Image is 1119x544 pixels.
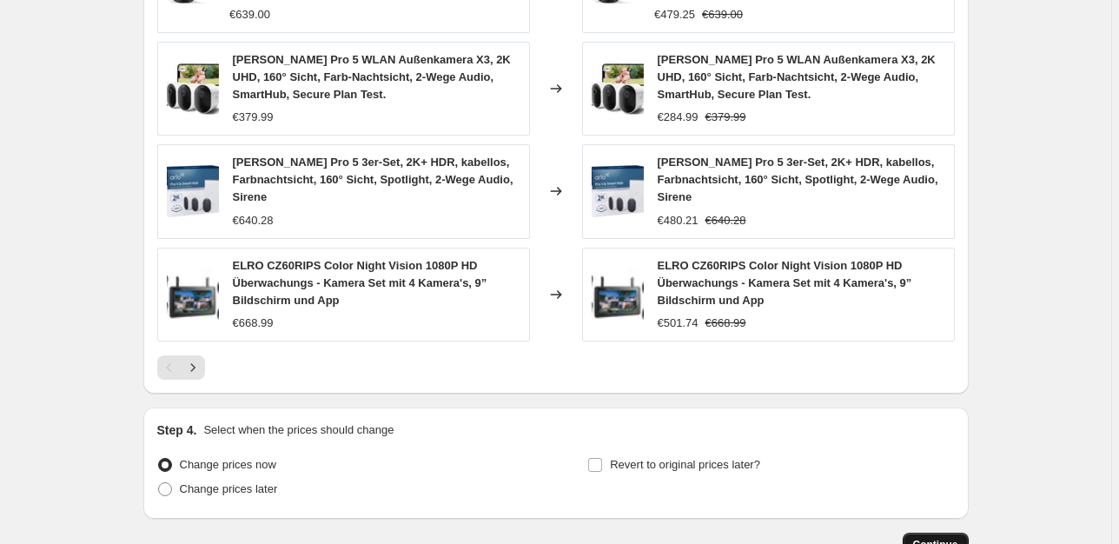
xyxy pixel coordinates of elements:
[705,212,746,229] strike: €640.28
[658,156,938,203] span: [PERSON_NAME] Pro 5 3er-Set, 2K+ HDR, kabellos, Farbnachtsicht, 160° Sicht, Spotlight, 2-Wege Aud...
[203,421,394,439] p: Select when the prices should change
[181,355,205,380] button: Next
[167,165,219,217] img: 51nfv0swzZL._AC_SL1500_80x.jpg
[658,212,699,229] div: €480.21
[233,212,274,229] div: €640.28
[658,109,699,126] div: €284.99
[233,53,511,101] span: [PERSON_NAME] Pro 5 WLAN Außenkamera X3, 2K UHD, 160° Sicht, Farb-Nachtsicht, 2-Wege Audio, Smart...
[705,109,746,126] strike: €379.99
[658,259,912,307] span: ELRO CZ60RIPS Color Night Vision 1080P HD Überwachungs - Kamera Set mit 4 Kamera's, 9” Bildschirm...
[233,259,487,307] span: ELRO CZ60RIPS Color Night Vision 1080P HD Überwachungs - Kamera Set mit 4 Kamera's, 9” Bildschirm...
[705,315,746,332] strike: €668.99
[592,269,644,321] img: 61_LKisxLNL._AC_SL1500_80x.jpg
[592,165,644,217] img: 51nfv0swzZL._AC_SL1500_80x.jpg
[180,482,278,495] span: Change prices later
[658,53,936,101] span: [PERSON_NAME] Pro 5 WLAN Außenkamera X3, 2K UHD, 160° Sicht, Farb-Nachtsicht, 2-Wege Audio, Smart...
[157,421,197,439] h2: Step 4.
[167,269,219,321] img: 61_LKisxLNL._AC_SL1500_80x.jpg
[233,156,513,203] span: [PERSON_NAME] Pro 5 3er-Set, 2K+ HDR, kabellos, Farbnachtsicht, 160° Sicht, Spotlight, 2-Wege Aud...
[610,458,760,471] span: Revert to original prices later?
[658,315,699,332] div: €501.74
[654,6,695,23] div: €479.25
[157,355,205,380] nav: Pagination
[180,458,276,471] span: Change prices now
[233,109,274,126] div: €379.99
[702,6,743,23] strike: €639.00
[592,63,644,115] img: 61t7PMPOsZL._AC_SL1500_80x.jpg
[233,315,274,332] div: €668.99
[229,6,270,23] div: €639.00
[167,63,219,115] img: 61t7PMPOsZL._AC_SL1500_80x.jpg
